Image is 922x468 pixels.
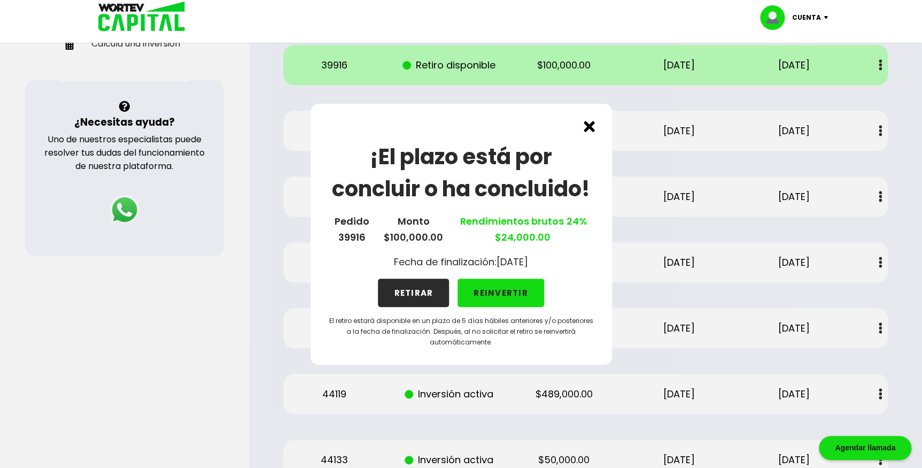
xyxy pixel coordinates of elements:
[760,5,792,30] img: profile-image
[394,254,528,270] p: Fecha de finalización: [DATE]
[819,436,911,460] div: Agendar llamada
[458,214,587,244] a: Rendimientos brutos $24,000.00
[458,279,544,307] button: REINVERTIR
[378,279,449,307] button: RETIRAR
[584,121,595,132] img: cross.ed5528e3.svg
[792,10,821,26] p: Cuenta
[384,213,443,245] p: Monto $100,000.00
[328,141,595,205] h1: ¡El plazo está por concluir o ha concluido!
[328,316,595,348] p: El retiro estará disponible en un plazo de 5 días hábiles anteriores y/o posteriores a la fecha d...
[335,213,369,245] p: Pedido 39916
[564,214,587,228] span: 24%
[821,16,835,19] img: icon-down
